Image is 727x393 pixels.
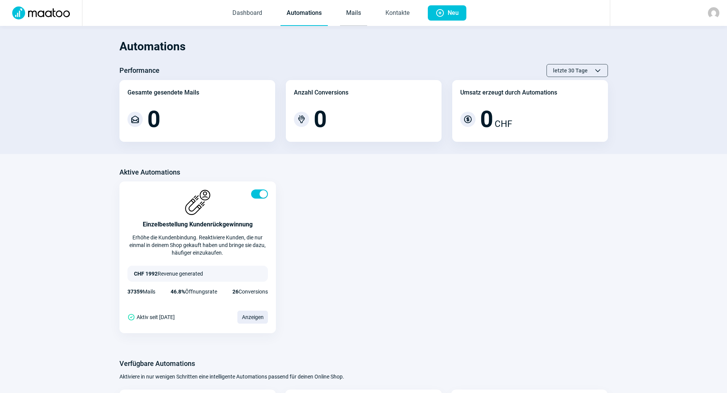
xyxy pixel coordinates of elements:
[127,288,155,295] div: Mails
[127,289,143,295] span: 37359
[280,1,328,26] a: Automations
[226,1,268,26] a: Dashboard
[232,289,239,295] span: 26
[428,5,466,21] button: Neu
[8,6,74,19] img: Logo
[119,166,180,178] h3: Aktive Automations
[314,108,327,131] span: 0
[119,373,608,380] div: Aktiviere in nur wenigen Schritten eine intelligente Automations passend für deinen Online Shop.
[119,358,195,370] h3: Verfügbare Automations
[171,288,217,295] div: Öffnungsrate
[127,220,268,229] div: Einzelbestellung Kundenrückgewinnung
[119,64,160,77] h3: Performance
[708,7,719,19] img: avatar
[171,289,185,295] span: 46.8%
[147,108,160,131] span: 0
[158,271,203,277] span: Revenue generated
[460,88,557,97] div: Umsatz erzeugt durch Automations
[379,1,416,26] a: Kontakte
[134,271,158,277] span: CHF 1992
[553,64,588,77] span: letzte 30 Tage
[232,288,268,295] div: Conversions
[294,88,348,97] div: Anzahl Conversions
[237,311,268,324] span: Anzeigen
[119,34,608,59] h1: Automations
[137,313,175,321] span: Aktiv seit [DATE]
[127,234,268,257] div: Erhöhe die Kundenbindung. Reaktiviere Kunden, die nur einmal in deinem Shop gekauft haben und bri...
[127,88,199,97] div: Gesamte gesendete Mails
[480,108,493,131] span: 0
[495,117,512,131] span: CHF
[448,5,459,21] span: Neu
[340,1,367,26] a: Mails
